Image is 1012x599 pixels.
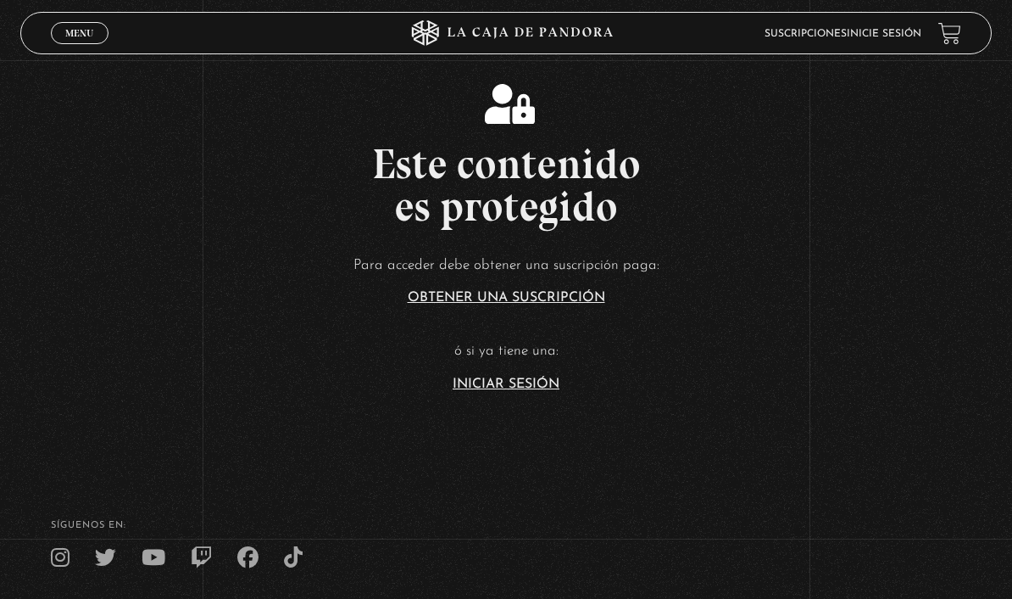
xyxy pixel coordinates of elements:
a: Suscripciones [765,29,847,39]
span: Menu [65,28,93,38]
a: Obtener una suscripción [408,291,605,305]
a: View your shopping cart [938,22,961,45]
h4: SÍguenos en: [51,521,962,530]
a: Iniciar Sesión [453,378,559,391]
a: Inicie sesión [847,29,921,39]
span: Cerrar [59,42,99,54]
